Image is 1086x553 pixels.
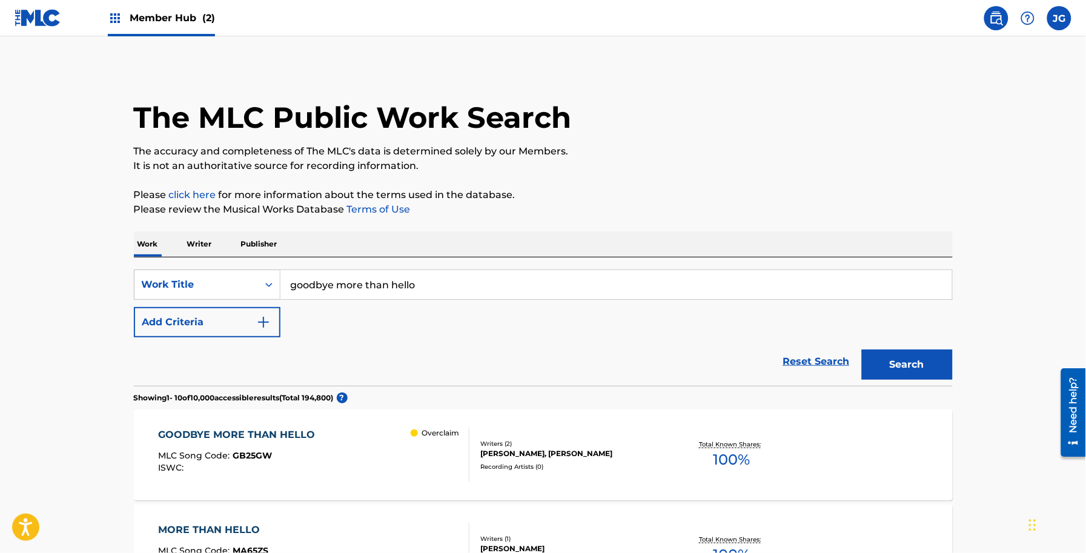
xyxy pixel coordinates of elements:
div: Writers ( 2 ) [481,439,664,448]
h1: The MLC Public Work Search [134,99,572,136]
div: [PERSON_NAME], [PERSON_NAME] [481,448,664,459]
p: Overclaim [422,428,459,439]
p: Writer [184,231,216,257]
span: (2) [202,12,215,24]
form: Search Form [134,270,953,386]
img: search [989,11,1004,25]
a: Terms of Use [345,204,411,215]
div: Recording Artists ( 0 ) [481,462,664,471]
span: Member Hub [130,11,215,25]
img: 9d2ae6d4665cec9f34b9.svg [256,315,271,329]
a: Reset Search [777,348,856,375]
p: Publisher [237,231,281,257]
span: ? [337,392,348,403]
div: Drag [1029,507,1036,543]
span: MLC Song Code : [158,450,233,461]
p: Please review the Musical Works Database [134,202,953,217]
div: Help [1016,6,1040,30]
p: Showing 1 - 10 of 10,000 accessible results (Total 194,800 ) [134,392,334,403]
img: help [1021,11,1035,25]
img: Top Rightsholders [108,11,122,25]
button: Add Criteria [134,307,280,337]
a: GOODBYE MORE THAN HELLOMLC Song Code:GB25GWISWC: OverclaimWriters (2)[PERSON_NAME], [PERSON_NAME]... [134,409,953,500]
div: Work Title [142,277,251,292]
span: GB25GW [233,450,272,461]
div: Writers ( 1 ) [481,534,664,543]
button: Search [862,349,953,380]
div: User Menu [1047,6,1071,30]
iframe: Chat Widget [1025,495,1086,553]
div: MORE THAN HELLO [158,523,268,537]
p: Total Known Shares: [700,440,764,449]
p: Total Known Shares: [700,535,764,544]
iframe: Resource Center [1052,364,1086,462]
p: It is not an authoritative source for recording information. [134,159,953,173]
span: 100 % [714,449,750,471]
p: Please for more information about the terms used in the database. [134,188,953,202]
a: click here [169,189,216,200]
a: Public Search [984,6,1008,30]
span: ISWC : [158,462,187,473]
p: The accuracy and completeness of The MLC's data is determined solely by our Members. [134,144,953,159]
div: GOODBYE MORE THAN HELLO [158,428,321,442]
p: Work [134,231,162,257]
img: MLC Logo [15,9,61,27]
